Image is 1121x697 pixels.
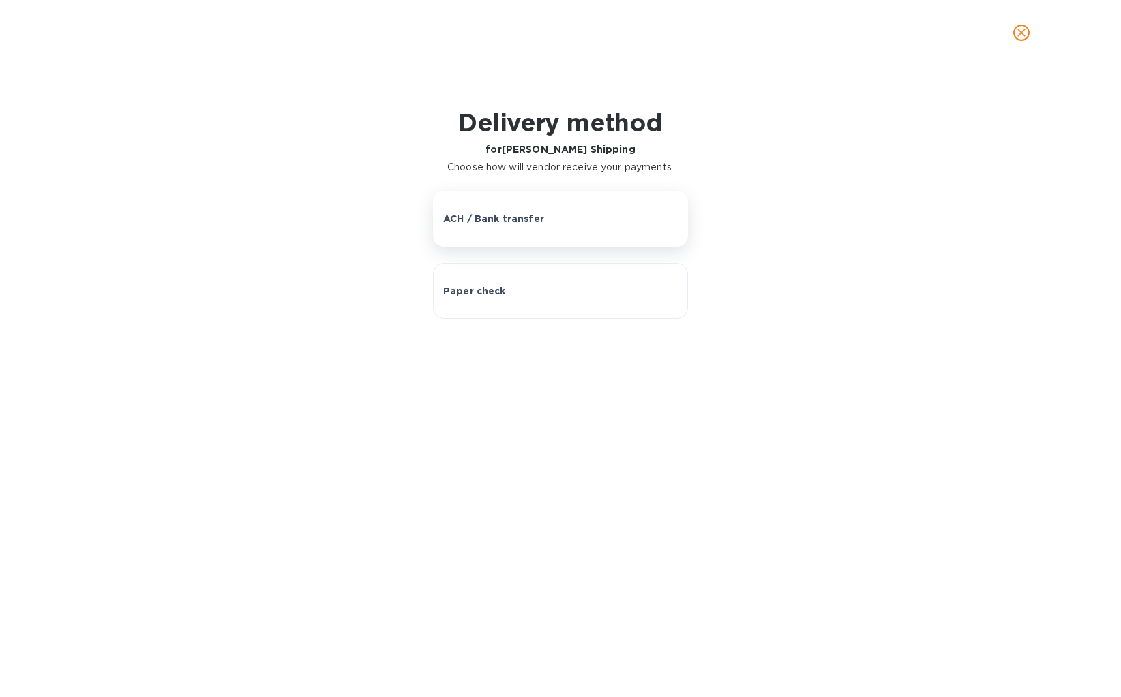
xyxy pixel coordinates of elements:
[433,263,688,319] button: Paper check
[447,160,674,174] p: Choose how will vendor receive your payments.
[433,191,688,247] button: ACH / Bank transfer
[443,212,544,226] p: ACH / Bank transfer
[485,144,635,155] b: for [PERSON_NAME] Shipping
[447,108,674,137] h1: Delivery method
[443,284,506,298] p: Paper check
[1005,16,1038,49] button: close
